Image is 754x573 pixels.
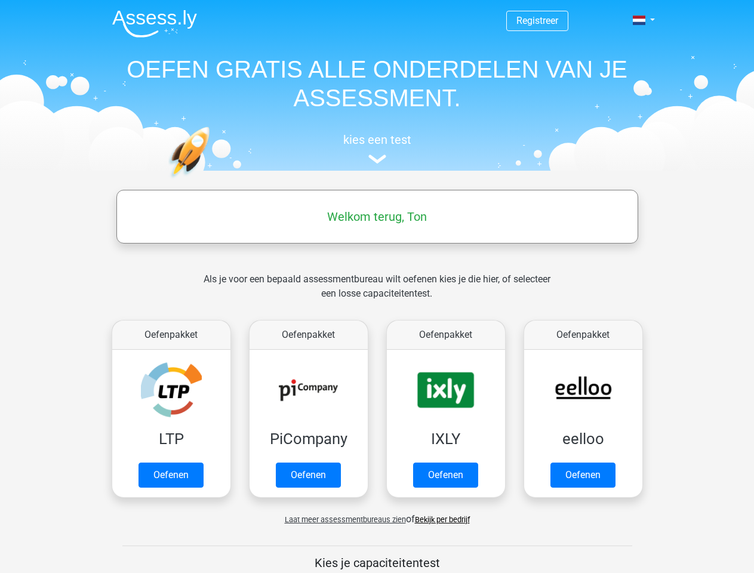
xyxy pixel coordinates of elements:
h5: Welkom terug, Ton [122,210,632,224]
img: oefenen [168,127,256,235]
h5: Kies je capaciteitentest [122,556,632,570]
a: Registreer [516,15,558,26]
h1: OEFEN GRATIS ALLE ONDERDELEN VAN JE ASSESSMENT. [103,55,652,112]
a: Oefenen [276,463,341,488]
div: of [103,503,652,526]
a: Oefenen [139,463,204,488]
a: kies een test [103,133,652,164]
a: Bekijk per bedrijf [415,515,470,524]
div: Als je voor een bepaald assessmentbureau wilt oefenen kies je die hier, of selecteer een losse ca... [194,272,560,315]
img: assessment [368,155,386,164]
img: Assessly [112,10,197,38]
a: Oefenen [550,463,615,488]
span: Laat meer assessmentbureaus zien [285,515,406,524]
a: Oefenen [413,463,478,488]
h5: kies een test [103,133,652,147]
